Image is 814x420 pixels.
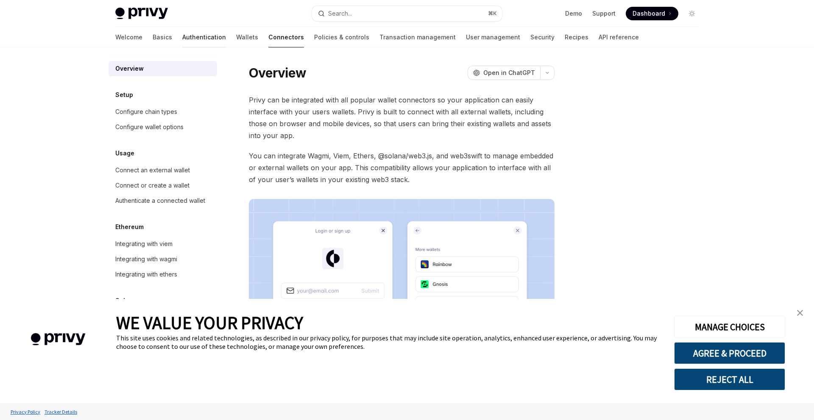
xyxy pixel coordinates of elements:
[13,321,103,358] img: company logo
[592,9,616,18] a: Support
[633,9,665,18] span: Dashboard
[466,27,520,47] a: User management
[268,27,304,47] a: Connectors
[109,267,217,282] a: Integrating with ethers
[116,334,661,351] div: This site uses cookies and related technologies, as described in our privacy policy, for purposes...
[328,8,352,19] div: Search...
[797,310,803,316] img: close banner
[109,178,217,193] a: Connect or create a wallet
[115,90,133,100] h5: Setup
[8,404,42,419] a: Privacy Policy
[115,239,173,249] div: Integrating with viem
[115,165,190,175] div: Connect an external wallet
[379,27,456,47] a: Transaction management
[236,27,258,47] a: Wallets
[792,304,808,321] a: close banner
[153,27,172,47] a: Basics
[115,8,168,19] img: light logo
[249,199,555,417] img: Connectors3
[115,269,177,279] div: Integrating with ethers
[468,66,540,80] button: Open in ChatGPT
[109,236,217,251] a: Integrating with viem
[483,69,535,77] span: Open in ChatGPT
[312,6,502,21] button: Open search
[115,180,190,191] div: Connect or create a wallet
[115,254,177,264] div: Integrating with wagmi
[314,27,369,47] a: Policies & controls
[109,104,217,119] a: Configure chain types
[674,316,785,338] button: MANAGE CHOICES
[109,163,217,178] a: Connect an external wallet
[488,10,497,17] span: ⌘ K
[109,251,217,267] a: Integrating with wagmi
[674,342,785,364] button: AGREE & PROCEED
[109,193,217,208] a: Authenticate a connected wallet
[109,119,217,135] a: Configure wallet options
[249,150,555,185] span: You can integrate Wagmi, Viem, Ethers, @solana/web3.js, and web3swift to manage embedded or exter...
[109,61,217,76] a: Overview
[249,94,555,141] span: Privy can be integrated with all popular wallet connectors so your application can easily interfa...
[115,296,137,306] h5: Solana
[115,222,144,232] h5: Ethereum
[115,196,205,206] div: Authenticate a connected wallet
[42,404,79,419] a: Tracker Details
[685,7,699,20] button: Toggle dark mode
[530,27,555,47] a: Security
[565,27,588,47] a: Recipes
[674,368,785,390] button: REJECT ALL
[599,27,639,47] a: API reference
[565,9,582,18] a: Demo
[115,64,144,74] div: Overview
[626,7,678,20] a: Dashboard
[182,27,226,47] a: Authentication
[115,148,134,158] h5: Usage
[115,107,177,117] div: Configure chain types
[116,312,303,334] span: WE VALUE YOUR PRIVACY
[115,122,184,132] div: Configure wallet options
[115,27,142,47] a: Welcome
[249,65,306,80] h1: Overview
